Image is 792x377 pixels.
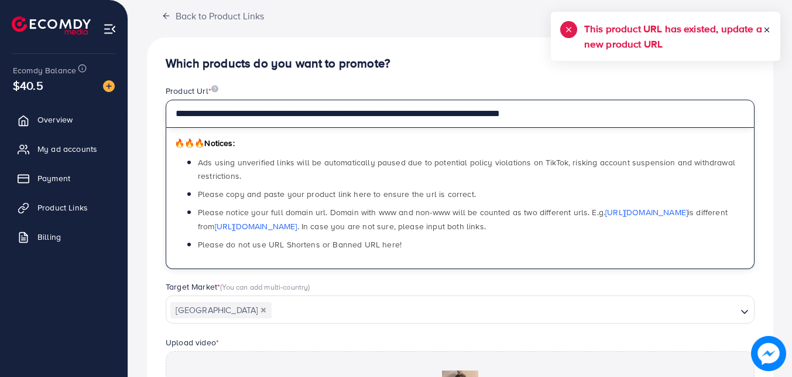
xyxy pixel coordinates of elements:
[215,220,297,232] a: [URL][DOMAIN_NAME]
[147,3,279,28] button: Back to Product Links
[198,188,476,200] span: Please copy and paste your product link here to ensure the url is correct.
[198,157,735,182] span: Ads using unverified links will be automatically paused due to potential policy violations on Tik...
[37,231,61,243] span: Billing
[198,206,728,232] span: Please notice your full domain url. Domain with www and non-www will be counted as two different ...
[166,337,219,348] label: Upload video
[751,336,786,371] img: image
[13,64,76,76] span: Ecomdy Balance
[9,167,119,190] a: Payment
[605,206,688,218] a: [URL][DOMAIN_NAME]
[103,80,115,92] img: image
[37,202,88,213] span: Product Links
[260,307,266,313] button: Deselect Pakistan
[174,137,235,149] span: Notices:
[9,196,119,219] a: Product Links
[166,296,755,324] div: Search for option
[584,21,763,52] h5: This product URL has existed, update a new product URL
[166,56,755,71] h4: Which products do you want to promote?
[170,302,272,318] span: [GEOGRAPHIC_DATA]
[166,281,310,293] label: Target Market
[103,22,116,36] img: menu
[9,137,119,161] a: My ad accounts
[13,77,43,94] span: $40.5
[37,143,97,155] span: My ad accounts
[9,225,119,249] a: Billing
[37,114,73,125] span: Overview
[12,16,91,35] img: logo
[9,108,119,131] a: Overview
[211,85,218,93] img: image
[273,301,736,320] input: Search for option
[37,172,70,184] span: Payment
[174,137,204,149] span: 🔥🔥🔥
[166,85,218,97] label: Product Url
[220,281,310,292] span: (You can add multi-country)
[198,239,402,250] span: Please do not use URL Shortens or Banned URL here!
